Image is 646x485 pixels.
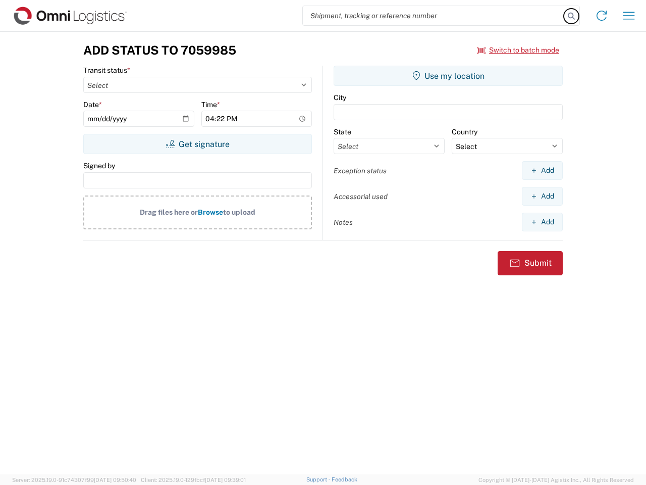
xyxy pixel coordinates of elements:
[522,213,563,231] button: Add
[332,476,357,482] a: Feedback
[223,208,255,216] span: to upload
[83,66,130,75] label: Transit status
[334,93,346,102] label: City
[522,187,563,206] button: Add
[140,208,198,216] span: Drag files here or
[83,43,236,58] h3: Add Status to 7059985
[498,251,563,275] button: Submit
[334,66,563,86] button: Use my location
[334,218,353,227] label: Notes
[205,477,246,483] span: [DATE] 09:39:01
[334,127,351,136] label: State
[303,6,564,25] input: Shipment, tracking or reference number
[477,42,559,59] button: Switch to batch mode
[94,477,136,483] span: [DATE] 09:50:40
[522,161,563,180] button: Add
[83,134,312,154] button: Get signature
[198,208,223,216] span: Browse
[306,476,332,482] a: Support
[201,100,220,109] label: Time
[12,477,136,483] span: Server: 2025.19.0-91c74307f99
[83,161,115,170] label: Signed by
[452,127,477,136] label: Country
[83,100,102,109] label: Date
[478,475,634,484] span: Copyright © [DATE]-[DATE] Agistix Inc., All Rights Reserved
[334,166,387,175] label: Exception status
[141,477,246,483] span: Client: 2025.19.0-129fbcf
[334,192,388,201] label: Accessorial used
